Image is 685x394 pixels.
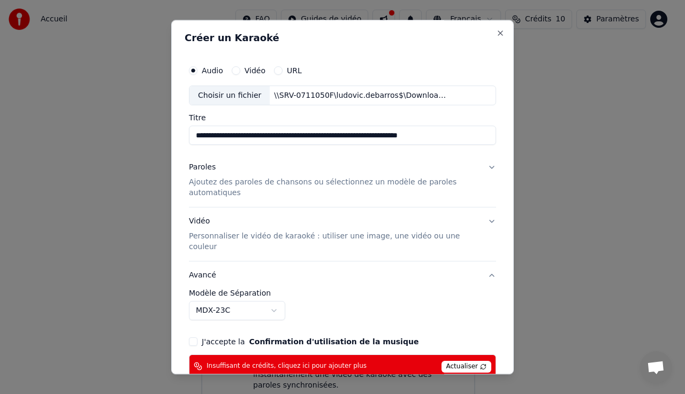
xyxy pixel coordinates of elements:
label: J'accepte la [202,338,418,346]
div: Paroles [189,163,216,173]
div: Vidéo [189,217,479,253]
label: Modèle de Séparation [189,290,496,297]
label: Vidéo [245,67,265,74]
p: Ajoutez des paroles de chansons ou sélectionnez un modèle de paroles automatiques [189,177,479,199]
h2: Créer un Karaoké [185,33,500,43]
button: VidéoPersonnaliser le vidéo de karaoké : utiliser une image, une vidéo ou une couleur [189,208,496,261]
span: Insuffisant de crédits, cliquez ici pour ajouter plus [207,362,367,370]
div: Avancé [189,290,496,329]
div: Choisir un fichier [189,86,270,105]
label: Titre [189,114,496,122]
button: J'accepte la [249,338,418,346]
button: ParolesAjoutez des paroles de chansons ou sélectionnez un modèle de paroles automatiques [189,154,496,207]
label: URL [287,67,302,74]
label: Audio [202,67,223,74]
div: \\SRV-0711050F\ludovic.debarros$\Downloads\Karaoké Place des grands hommes - [PERSON_NAME] [GEOGR... [270,90,452,101]
button: Avancé [189,262,496,290]
span: Actualiser [442,361,492,373]
p: Personnaliser le vidéo de karaoké : utiliser une image, une vidéo ou une couleur [189,231,479,253]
